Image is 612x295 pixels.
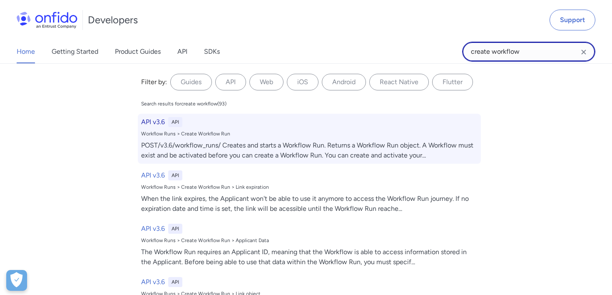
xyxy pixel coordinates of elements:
[6,270,27,291] button: Open Preferences
[141,77,167,87] div: Filter by:
[550,10,595,30] a: Support
[88,13,138,27] h1: Developers
[141,277,165,287] h6: API v3.6
[141,194,478,214] div: When the link expires, the Applicant won't be able to use it anymore to access the Workflow Run j...
[215,74,246,90] label: API
[462,42,595,62] input: Onfido search input field
[17,40,35,63] a: Home
[141,170,165,180] h6: API v3.6
[141,247,478,267] div: The Workflow Run requires an Applicant ID, meaning that the Workflow is able to access informatio...
[168,277,182,287] div: API
[138,167,481,217] a: API v3.6APIWorkflow Runs > Create Workflow Run > Link expirationWhen the link expires, the Applic...
[287,74,318,90] label: iOS
[170,74,212,90] label: Guides
[138,114,481,164] a: API v3.6APIWorkflow Runs > Create Workflow RunPOST/v3.6/workflow_runs/ Creates and starts a Workf...
[168,224,182,234] div: API
[141,184,478,190] div: Workflow Runs > Create Workflow Run > Link expiration
[115,40,161,63] a: Product Guides
[141,130,478,137] div: Workflow Runs > Create Workflow Run
[249,74,284,90] label: Web
[141,140,478,160] div: POST/v3.6/workflow_runs/ Creates and starts a Workflow Run. Returns a Workflow Run object. A Work...
[141,224,165,234] h6: API v3.6
[168,170,182,180] div: API
[579,47,589,57] svg: Clear search field button
[322,74,366,90] label: Android
[6,270,27,291] div: Cookie Preferences
[138,220,481,270] a: API v3.6APIWorkflow Runs > Create Workflow Run > Applicant DataThe Workflow Run requires an Appli...
[52,40,98,63] a: Getting Started
[177,40,187,63] a: API
[369,74,429,90] label: React Native
[168,117,182,127] div: API
[17,12,77,28] img: Onfido Logo
[141,237,478,244] div: Workflow Runs > Create Workflow Run > Applicant Data
[141,100,226,107] div: Search results for create workflow ( 93 )
[432,74,473,90] label: Flutter
[141,117,165,127] h6: API v3.6
[204,40,220,63] a: SDKs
